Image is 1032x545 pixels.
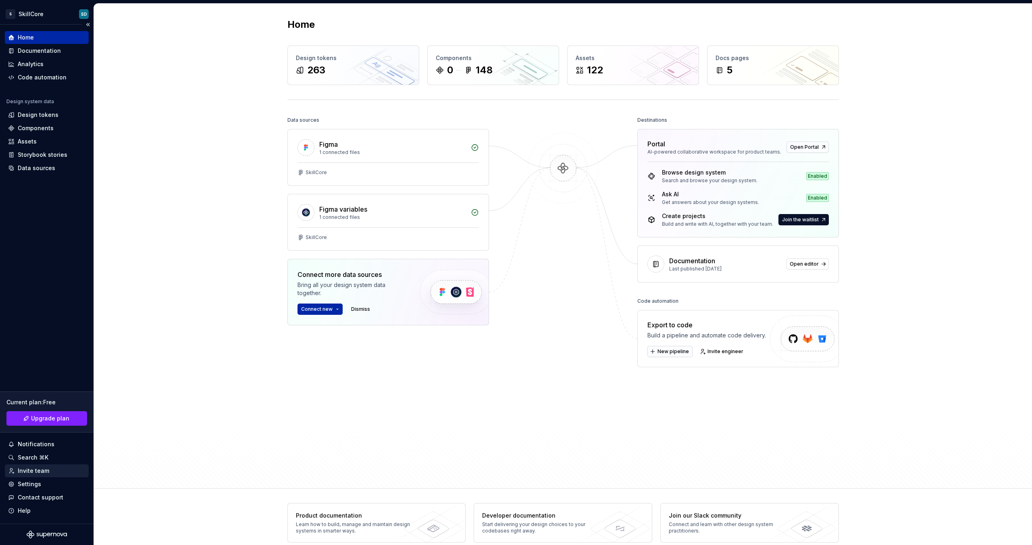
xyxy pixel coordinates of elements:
[647,139,665,149] div: Portal
[296,521,413,534] div: Learn how to build, manage and maintain design systems in smarter ways.
[82,19,94,30] button: Collapse sidebar
[647,346,693,357] button: New pipeline
[5,504,89,517] button: Help
[287,46,419,85] a: Design tokens263
[662,212,773,220] div: Create projects
[18,164,55,172] div: Data sources
[5,148,89,161] a: Storybook stories
[5,491,89,504] button: Contact support
[662,190,759,198] div: Ask AI
[319,204,367,214] div: Figma variables
[19,10,44,18] div: SkillCore
[81,11,87,17] div: SD
[18,480,41,488] div: Settings
[657,348,689,355] span: New pipeline
[6,9,15,19] div: S
[662,177,757,184] div: Search and browse your design system.
[5,108,89,121] a: Design tokens
[778,214,829,225] button: Join the waitlist
[287,129,489,186] a: Figma1 connected filesSkillCore
[5,451,89,464] button: Search ⌘K
[5,31,89,44] a: Home
[18,493,63,501] div: Contact support
[697,346,747,357] a: Invite engineer
[18,440,54,448] div: Notifications
[669,266,781,272] div: Last published [DATE]
[662,199,759,206] div: Get answers about your design systems.
[18,467,49,475] div: Invite team
[637,114,667,126] div: Destinations
[27,530,67,539] svg: Supernova Logo
[707,46,839,85] a: Docs pages5
[287,503,466,543] a: Product documentationLearn how to build, manage and maintain design systems in smarter ways.
[5,438,89,451] button: Notifications
[5,478,89,491] a: Settings
[296,54,411,62] div: Design tokens
[319,214,466,220] div: 1 connected files
[662,221,773,227] div: Build and write with AI, together with your team.
[669,256,715,266] div: Documentation
[647,149,782,155] div: AI-powered collaborative workspace for product teams.
[647,320,766,330] div: Export to code
[707,348,743,355] span: Invite engineer
[5,44,89,57] a: Documentation
[806,194,829,202] div: Enabled
[287,114,319,126] div: Data sources
[637,295,678,307] div: Code automation
[806,172,829,180] div: Enabled
[5,135,89,148] a: Assets
[482,512,599,520] div: Developer documentation
[669,512,786,520] div: Join our Slack community
[647,331,766,339] div: Build a pipeline and automate code delivery.
[427,46,559,85] a: Components0148
[476,64,493,77] div: 148
[6,398,87,406] div: Current plan : Free
[18,124,54,132] div: Components
[6,98,54,105] div: Design system data
[567,46,699,85] a: Assets122
[18,73,67,81] div: Code automation
[2,5,92,23] button: SSkillCoreSD
[298,281,406,297] div: Bring all your design system data together.
[474,503,652,543] a: Developer documentationStart delivering your design choices to your codebases right away.
[662,168,757,177] div: Browse design system
[5,464,89,477] a: Invite team
[6,411,87,426] button: Upgrade plan
[669,521,786,534] div: Connect and learn with other design system practitioners.
[447,64,453,77] div: 0
[347,304,374,315] button: Dismiss
[18,33,34,42] div: Home
[660,503,839,543] a: Join our Slack communityConnect and learn with other design system practitioners.
[287,18,315,31] h2: Home
[790,261,819,267] span: Open editor
[18,111,58,119] div: Design tokens
[18,507,31,515] div: Help
[716,54,830,62] div: Docs pages
[782,216,819,223] span: Join the waitlist
[18,47,61,55] div: Documentation
[298,270,406,279] div: Connect more data sources
[5,162,89,175] a: Data sources
[351,306,370,312] span: Dismiss
[790,144,819,150] span: Open Portal
[319,139,338,149] div: Figma
[306,169,327,176] div: SkillCore
[587,64,603,77] div: 122
[18,453,48,462] div: Search ⌘K
[5,71,89,84] a: Code automation
[18,137,37,146] div: Assets
[482,521,599,534] div: Start delivering your design choices to your codebases right away.
[5,122,89,135] a: Components
[18,151,67,159] div: Storybook stories
[301,306,333,312] span: Connect new
[786,141,829,153] a: Open Portal
[298,304,343,315] button: Connect new
[31,414,69,422] span: Upgrade plan
[5,58,89,71] a: Analytics
[786,258,829,270] a: Open editor
[319,149,466,156] div: 1 connected files
[287,194,489,251] a: Figma variables1 connected filesSkillCore
[296,512,413,520] div: Product documentation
